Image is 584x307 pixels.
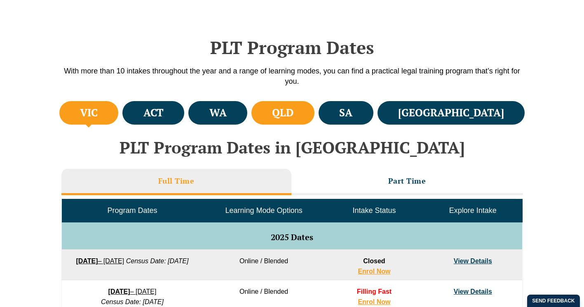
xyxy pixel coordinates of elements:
[57,37,527,58] h2: PLT Program Dates
[357,288,392,295] span: Filling Fast
[352,206,396,215] span: Intake Status
[107,206,157,215] span: Program Dates
[358,298,390,305] a: Enrol Now
[80,106,98,120] h4: VIC
[449,206,497,215] span: Explore Intake
[339,106,352,120] h4: SA
[203,250,325,280] td: Online / Blended
[271,231,313,243] span: 2025 Dates
[209,106,227,120] h4: WA
[143,106,164,120] h4: ACT
[225,206,303,215] span: Learning Mode Options
[76,257,98,264] strong: [DATE]
[398,106,504,120] h4: [GEOGRAPHIC_DATA]
[108,288,130,295] strong: [DATE]
[57,138,527,156] h2: PLT Program Dates in [GEOGRAPHIC_DATA]
[108,288,157,295] a: [DATE]– [DATE]
[363,257,385,264] span: Closed
[126,257,189,264] em: Census Date: [DATE]
[358,268,390,275] a: Enrol Now
[101,298,164,305] em: Census Date: [DATE]
[76,257,124,264] a: [DATE]– [DATE]
[454,288,492,295] a: View Details
[454,257,492,264] a: View Details
[158,176,195,186] h3: Full Time
[272,106,293,120] h4: QLD
[57,66,527,87] p: With more than 10 intakes throughout the year and a range of learning modes, you can find a pract...
[388,176,426,186] h3: Part Time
